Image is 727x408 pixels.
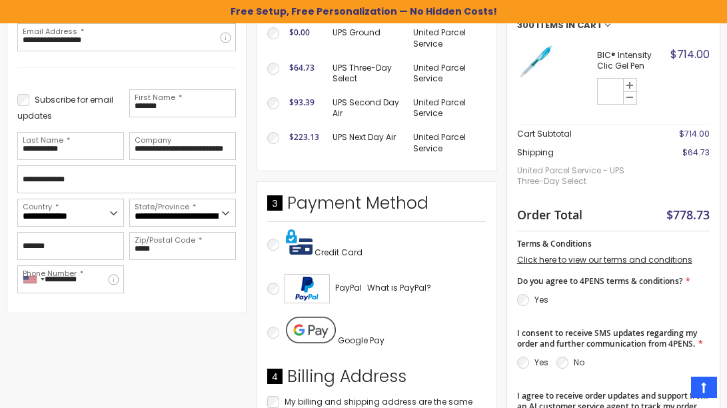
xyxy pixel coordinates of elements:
span: My billing and shipping address are the same [285,396,472,407]
span: Google Pay [338,335,384,346]
span: $93.39 [289,97,315,108]
span: Items in Cart [536,21,602,30]
div: United States: +1 [18,266,49,293]
td: UPS Second Day Air [326,91,407,125]
span: Terms & Conditions [517,238,592,249]
td: United Parcel Service [406,91,485,125]
td: UPS Next Day Air [326,125,407,160]
img: BIC® Intensity Clic Gel-Blue - Light [517,44,554,81]
th: Cart Subtotal [517,125,653,144]
span: What is PayPal? [367,282,431,293]
span: PayPal [335,282,362,293]
span: Subscribe for email updates [17,94,113,121]
span: I consent to receive SMS updates regarding my order and further communication from 4PENS. [517,327,697,349]
strong: BIC® Intensity Clic Gel Pen [597,50,667,71]
label: Yes [534,357,548,368]
label: No [574,357,584,368]
img: Pay with Google Pay [286,317,336,343]
span: $64.73 [289,62,315,73]
a: Top [691,377,717,398]
td: United Parcel Service [406,125,485,160]
span: $778.73 [666,207,710,223]
div: Payment Method [267,192,486,221]
span: $0.00 [289,27,310,38]
img: Acceptance Mark [285,274,330,303]
span: Shipping [517,147,554,158]
span: $64.73 [682,147,710,158]
a: What is PayPal? [367,280,431,296]
span: Do you agree to 4PENS terms & conditions? [517,275,682,287]
strong: Order Total [517,205,582,223]
span: United Parcel Service - UPS Three-Day Select [517,159,653,193]
span: 300 [517,21,534,30]
td: UPS Three-Day Select [326,56,407,91]
img: Pay with credit card [286,229,313,255]
div: Billing Address [267,365,486,395]
a: Click here to view our terms and conditions [517,254,692,265]
td: United Parcel Service [406,21,485,55]
td: UPS Ground [326,21,407,55]
span: $223.13 [289,131,319,143]
td: United Parcel Service [406,56,485,91]
span: $714.00 [670,47,710,62]
span: $714.00 [679,128,710,139]
label: Yes [534,294,548,305]
span: Credit Card [315,247,363,258]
